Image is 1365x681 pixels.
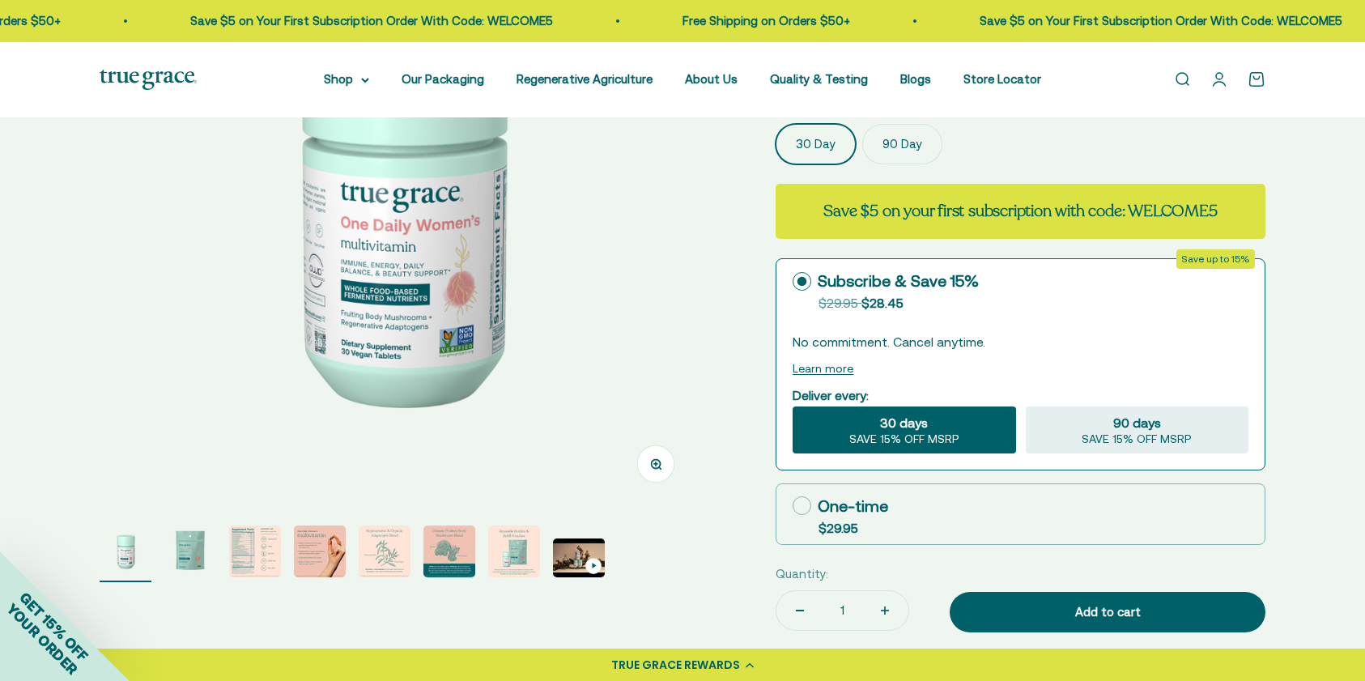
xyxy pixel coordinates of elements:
[553,538,605,582] button: Go to item 8
[100,526,151,582] button: Go to item 1
[776,591,823,630] button: Decrease quantity
[653,14,820,28] a: Free Shipping on Orders $50+
[950,11,1312,31] p: Save $5 on Your First Subscription Order With Code: WELCOME5
[164,526,216,577] img: We select ingredients that play a concrete role in true health, and we include them at effective ...
[982,602,1233,622] div: Add to cart
[950,592,1265,632] button: Add to cart
[3,600,81,678] span: YOUR ORDER
[823,200,1217,222] strong: Save $5 on your first subscription with code: WELCOME5
[517,72,653,86] a: Regenerative Agriculture
[423,526,475,582] button: Go to item 6
[294,526,346,577] img: - 1200IU of Vitamin D3 from Lichen and 60 mcg of Vitamin K2 from Mena-Q7 - Regenerative & organic...
[160,11,523,31] p: Save $5 on Your First Subscription Order With Code: WELCOME5
[488,526,540,577] img: When you opt for our refill pouches instead of buying a whole new bottle every time you buy suppl...
[324,70,369,89] summary: Shop
[359,526,410,577] img: Holy Basil and Ashwagandha are Ayurvedic herbs known as "adaptogens." They support overall health...
[229,526,281,582] button: Go to item 3
[770,72,868,86] a: Quality & Testing
[229,526,281,577] img: We select ingredients that play a concrete role in true health, and we include them at effective ...
[611,657,740,674] div: TRUE GRACE REWARDS
[685,72,738,86] a: About Us
[488,526,540,582] button: Go to item 7
[100,526,151,577] img: We select ingredients that play a concrete role in true health, and we include them at effective ...
[861,591,908,630] button: Increase quantity
[423,526,475,577] img: Reighi supports healthy aging.* Cordyceps support endurance.* Our extracts come exclusively from ...
[294,526,346,582] button: Go to item 4
[776,564,828,584] label: Quantity:
[359,526,410,582] button: Go to item 5
[402,72,484,86] a: Our Packaging
[963,72,1041,86] a: Store Locator
[164,526,216,582] button: Go to item 2
[16,589,91,664] span: GET 15% OFF
[900,72,931,86] a: Blogs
